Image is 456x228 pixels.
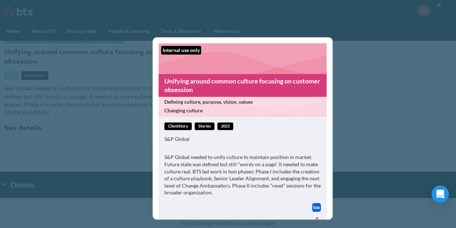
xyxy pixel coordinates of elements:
[164,154,321,196] p: S&P Global needed to unify culture to maintain position in market. Future state was defined but s...
[312,203,321,212] a: Download file from Box
[431,185,449,203] div: Open Intercom Messenger
[312,203,321,212] img: Box logo
[164,135,321,143] p: S&P Global
[164,98,319,106] span: Defining culture, purpose, vision, values
[195,122,214,130] a: Stories
[161,46,201,55] div: Internal use only
[164,107,319,114] span: Changing culture
[217,122,233,130] span: 2023
[164,122,192,130] span: clientStory
[159,74,327,97] a: Unifying around common culture focusing on customer obsession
